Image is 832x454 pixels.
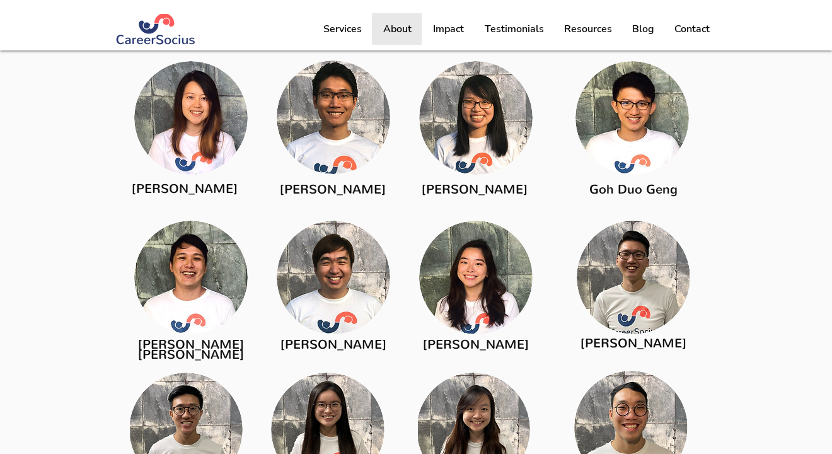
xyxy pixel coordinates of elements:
p: About [377,13,418,45]
a: Goh Duo Geng [589,181,678,198]
a: Blog [621,13,664,45]
p: Impact [427,13,470,45]
img: photo6298335275344046405_edited.jpg [419,221,533,334]
nav: Site [313,13,720,45]
p: Resources [558,13,618,45]
p: Testimonials [478,13,550,45]
a: [PERSON_NAME] [423,336,529,353]
p: Services [317,13,368,45]
p: Contact [668,13,716,45]
img: photo6298613078123718983_edited.jpg [134,221,248,334]
a: Contact [664,13,720,45]
img: photo6298579328270706989_edited_edited.j [575,61,689,175]
a: Resources [553,13,621,45]
a: Testimonials [475,13,553,45]
a: [PERSON_NAME] [422,181,528,198]
a: About [372,13,422,45]
img: Logo Blue (#283972) png.png [115,14,197,45]
a: [PERSON_NAME] [PERSON_NAME] [138,336,244,363]
img: Howard.png [577,221,690,334]
img: victor.jpg [277,221,390,334]
img: bertrand.jpg [277,61,390,174]
img: yupi.jpg [419,61,533,175]
a: [PERSON_NAME] [280,181,386,198]
a: [PERSON_NAME] [280,336,386,353]
a: Services [313,13,372,45]
a: Impact [422,13,475,45]
p: Blog [626,13,661,45]
img: Lim Kai ning [134,61,248,175]
a: [PERSON_NAME] [581,335,686,352]
a: [PERSON_NAME] [132,180,238,197]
